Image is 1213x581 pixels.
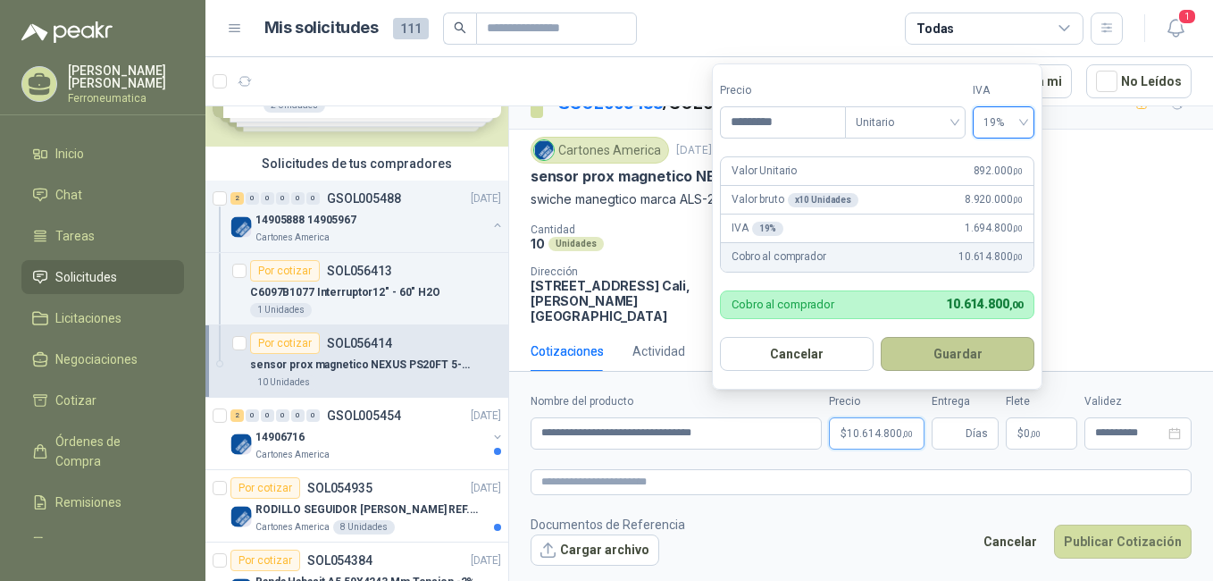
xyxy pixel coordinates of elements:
[1013,166,1024,176] span: ,00
[632,341,685,361] div: Actividad
[974,163,1024,180] span: 892.000
[250,303,312,317] div: 1 Unidades
[829,417,924,450] p: $10.614.800,00
[856,109,955,136] span: Unitario
[21,383,184,417] a: Cotizar
[205,147,508,181] div: Solicitudes de tus compradores
[974,525,1047,559] button: Cancelar
[829,393,924,410] label: Precio
[21,219,184,253] a: Tareas
[276,192,289,205] div: 0
[531,515,685,535] p: Documentos de Referencia
[246,192,259,205] div: 0
[21,342,184,376] a: Negociaciones
[393,18,429,39] span: 111
[732,191,858,208] p: Valor bruto
[230,434,252,455] img: Company Logo
[55,349,138,369] span: Negociaciones
[881,337,1034,371] button: Guardar
[276,409,289,422] div: 0
[21,485,184,519] a: Remisiones
[966,418,988,449] span: Días
[55,308,121,328] span: Licitaciones
[327,337,392,349] p: SOL056414
[205,253,508,325] a: Por cotizarSOL056413C6097B1077 Interruptor12" - 60" H2O1 Unidades
[327,192,401,205] p: GSOL005488
[55,226,95,246] span: Tareas
[246,409,259,422] div: 0
[531,189,1192,209] p: swiche manegtico marca ALS-200D, dc/ac 5-240v 300ma
[1024,428,1041,439] span: 0
[471,480,501,497] p: [DATE]
[983,109,1024,136] span: 19%
[1086,64,1192,98] button: No Leídos
[958,248,1023,265] span: 10.614.800
[847,428,913,439] span: 10.614.800
[230,405,505,462] a: 2 0 0 0 0 0 GSOL005454[DATE] Company Logo14906716Cartones America
[531,137,669,164] div: Cartones America
[531,236,545,251] p: 10
[471,190,501,207] p: [DATE]
[307,482,372,494] p: SOL054935
[932,393,999,410] label: Entrega
[946,297,1023,311] span: 10.614.800
[205,470,508,543] a: Por cotizarSOL054935[DATE] Company LogoRODILLO SEGUIDOR [PERSON_NAME] REF. NATV-17-PPA [PERSON_NA...
[1030,429,1041,439] span: ,00
[1013,252,1024,262] span: ,00
[973,82,1034,99] label: IVA
[21,425,184,478] a: Órdenes de Compra
[250,357,473,374] p: sensor prox magnetico NEXUS PS20FT 5-240
[471,552,501,569] p: [DATE]
[965,191,1023,208] span: 8.920.000
[306,192,320,205] div: 0
[230,477,300,499] div: Por cotizar
[230,409,244,422] div: 2
[55,493,121,512] span: Remisiones
[307,554,372,567] p: SOL054384
[902,429,913,439] span: ,00
[55,432,167,471] span: Órdenes de Compra
[230,550,300,571] div: Por cotizar
[21,260,184,294] a: Solicitudes
[531,278,724,324] p: [STREET_ADDRESS] Cali , [PERSON_NAME][GEOGRAPHIC_DATA]
[55,267,117,287] span: Solicitudes
[250,284,440,301] p: C6097B1077 Interruptor12" - 60" H2O
[1177,8,1197,25] span: 1
[21,178,184,212] a: Chat
[732,163,797,180] p: Valor Unitario
[306,409,320,422] div: 0
[68,64,184,89] p: [PERSON_NAME] [PERSON_NAME]
[291,192,305,205] div: 0
[676,142,712,159] p: [DATE]
[250,260,320,282] div: Por cotizar
[55,185,82,205] span: Chat
[965,220,1023,237] span: 1.694.800
[327,265,392,277] p: SOL056413
[732,299,834,310] p: Cobro al comprador
[255,231,330,245] p: Cartones America
[55,144,84,164] span: Inicio
[250,375,317,390] div: 10 Unidades
[21,137,184,171] a: Inicio
[68,93,184,104] p: Ferroneumatica
[531,393,822,410] label: Nombre del producto
[720,82,845,99] label: Precio
[261,409,274,422] div: 0
[205,325,508,398] a: Por cotizarSOL056414sensor prox magnetico NEXUS PS20FT 5-24010 Unidades
[230,188,505,245] a: 2 0 0 0 0 0 GSOL005488[DATE] Company Logo14905888 14905967Cartones America
[916,19,954,38] div: Todas
[255,520,330,535] p: Cartones America
[327,409,401,422] p: GSOL005454
[1017,428,1024,439] span: $
[230,192,244,205] div: 2
[1006,393,1077,410] label: Flete
[1159,13,1192,45] button: 1
[264,15,379,41] h1: Mis solicitudes
[1013,195,1024,205] span: ,00
[531,341,604,361] div: Cotizaciones
[1013,223,1024,233] span: ,00
[454,21,466,34] span: search
[531,167,849,186] p: sensor prox magnetico NEXUS PS20FT 5-240
[21,526,184,560] a: Configuración
[21,21,113,43] img: Logo peakr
